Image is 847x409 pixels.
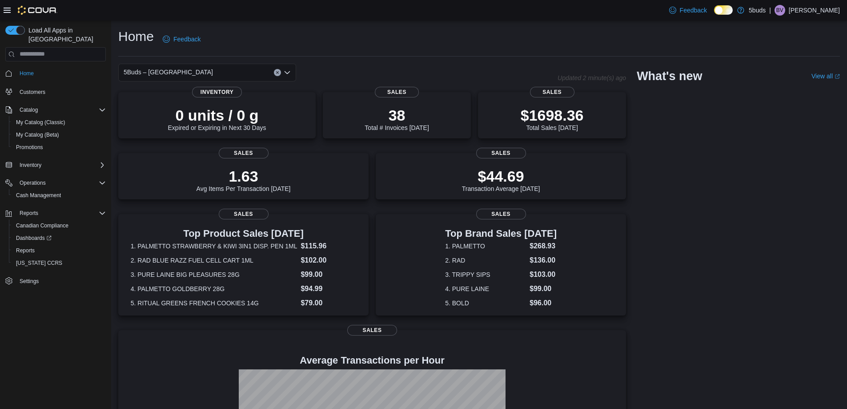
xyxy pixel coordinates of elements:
[118,28,154,45] h1: Home
[16,105,41,115] button: Catalog
[16,222,68,229] span: Canadian Compliance
[2,207,109,219] button: Reports
[131,299,297,308] dt: 5. RITUAL GREENS FRENCH COOKIES 14G
[168,106,266,124] p: 0 units / 0 g
[714,5,733,15] input: Dark Mode
[835,74,840,79] svg: External link
[9,116,109,129] button: My Catalog (Classic)
[16,178,106,188] span: Operations
[25,26,106,44] span: Load All Apps in [GEOGRAPHIC_DATA]
[680,6,707,15] span: Feedback
[2,104,109,116] button: Catalog
[445,299,526,308] dt: 5. BOLD
[530,87,574,97] span: Sales
[9,141,109,154] button: Promotions
[769,5,771,16] p: |
[20,210,38,217] span: Reports
[274,69,281,76] button: Clear input
[124,67,213,77] span: 5Buds – [GEOGRAPHIC_DATA]
[776,5,783,16] span: BV
[445,256,526,265] dt: 2. RAD
[16,276,42,287] a: Settings
[445,242,526,251] dt: 1. PALMETTO
[12,258,66,268] a: [US_STATE] CCRS
[445,284,526,293] dt: 4. PURE LAINE
[9,244,109,257] button: Reports
[219,148,269,158] span: Sales
[12,190,106,201] span: Cash Management
[637,69,702,83] h2: What's new
[16,86,106,97] span: Customers
[131,256,297,265] dt: 2. RAD BLUE RAZZ FUEL CELL CART 1ML
[197,167,291,192] div: Avg Items Per Transaction [DATE]
[375,87,419,97] span: Sales
[16,68,106,79] span: Home
[16,119,65,126] span: My Catalog (Classic)
[12,220,106,231] span: Canadian Compliance
[16,192,61,199] span: Cash Management
[20,278,39,285] span: Settings
[530,255,557,266] dd: $136.00
[16,160,45,170] button: Inventory
[12,130,63,140] a: My Catalog (Beta)
[197,167,291,185] p: 1.63
[12,142,106,153] span: Promotions
[9,232,109,244] a: Dashboards
[666,1,711,19] a: Feedback
[301,241,356,251] dd: $115.96
[811,73,840,80] a: View allExternal link
[530,283,557,294] dd: $99.00
[12,245,106,256] span: Reports
[476,148,526,158] span: Sales
[192,87,242,97] span: Inventory
[20,70,34,77] span: Home
[2,159,109,171] button: Inventory
[12,117,69,128] a: My Catalog (Classic)
[2,177,109,189] button: Operations
[173,35,201,44] span: Feedback
[12,258,106,268] span: Washington CCRS
[12,190,64,201] a: Cash Management
[16,235,52,242] span: Dashboards
[789,5,840,16] p: [PERSON_NAME]
[12,233,106,243] span: Dashboards
[284,69,291,76] button: Open list of options
[558,74,626,81] p: Updated 2 minute(s) ago
[131,270,297,279] dt: 3. PURE LAINE BIG PLEASURES 28G
[16,259,62,267] span: [US_STATE] CCRS
[9,129,109,141] button: My Catalog (Beta)
[20,179,46,186] span: Operations
[16,131,59,138] span: My Catalog (Beta)
[16,178,49,188] button: Operations
[2,67,109,80] button: Home
[16,275,106,287] span: Settings
[530,241,557,251] dd: $268.93
[12,142,47,153] a: Promotions
[521,106,584,131] div: Total Sales [DATE]
[2,275,109,288] button: Settings
[530,269,557,280] dd: $103.00
[301,269,356,280] dd: $99.00
[775,5,785,16] div: Brandon Venne
[9,219,109,232] button: Canadian Compliance
[16,87,49,97] a: Customers
[365,106,429,124] p: 38
[20,162,41,169] span: Inventory
[347,325,397,336] span: Sales
[16,68,37,79] a: Home
[301,255,356,266] dd: $102.00
[12,220,72,231] a: Canadian Compliance
[530,298,557,308] dd: $96.00
[168,106,266,131] div: Expired or Expiring in Next 30 Days
[476,209,526,219] span: Sales
[12,245,38,256] a: Reports
[445,270,526,279] dt: 3. TRIPPY SIPS
[131,242,297,251] dt: 1. PALMETTO STRAWBERRY & KIWI 3IN1 DISP. PEN 1ML
[462,167,540,185] p: $44.69
[219,209,269,219] span: Sales
[12,130,106,140] span: My Catalog (Beta)
[5,63,106,311] nav: Complex example
[12,117,106,128] span: My Catalog (Classic)
[16,144,43,151] span: Promotions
